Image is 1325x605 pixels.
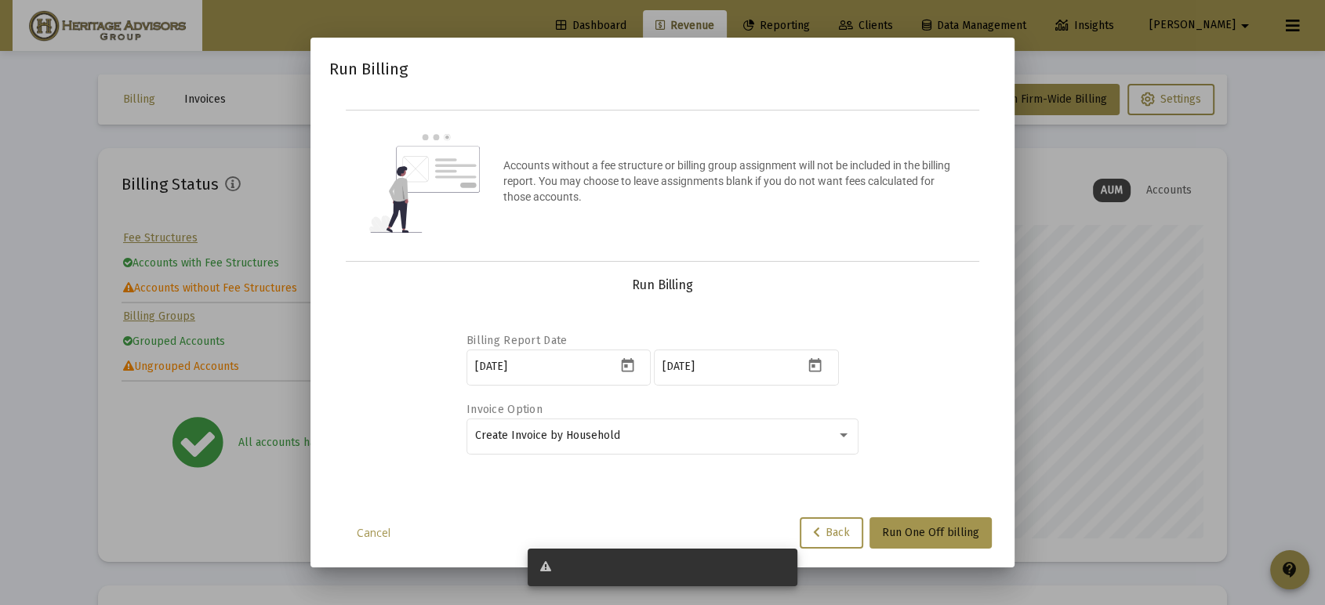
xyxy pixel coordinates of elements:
div: Run Billing [348,277,977,293]
input: Select a start Date [475,360,616,373]
button: Open calendar [616,354,639,377]
p: Accounts without a fee structure or billing group assignment will not be included in the billing ... [503,158,955,205]
a: Cancel [334,525,412,541]
button: Run One Off billing [869,517,992,549]
label: Billing Report Date [466,334,851,347]
button: Back [800,517,863,549]
h2: Run Billing [329,56,408,82]
span: Back [813,526,850,539]
label: Invoice Option [466,403,851,416]
button: Open calendar [804,354,826,377]
input: Select an end Date [662,360,804,373]
img: question [369,134,480,233]
span: Create Invoice by Household [475,429,620,442]
span: Run One Off billing [882,526,979,539]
